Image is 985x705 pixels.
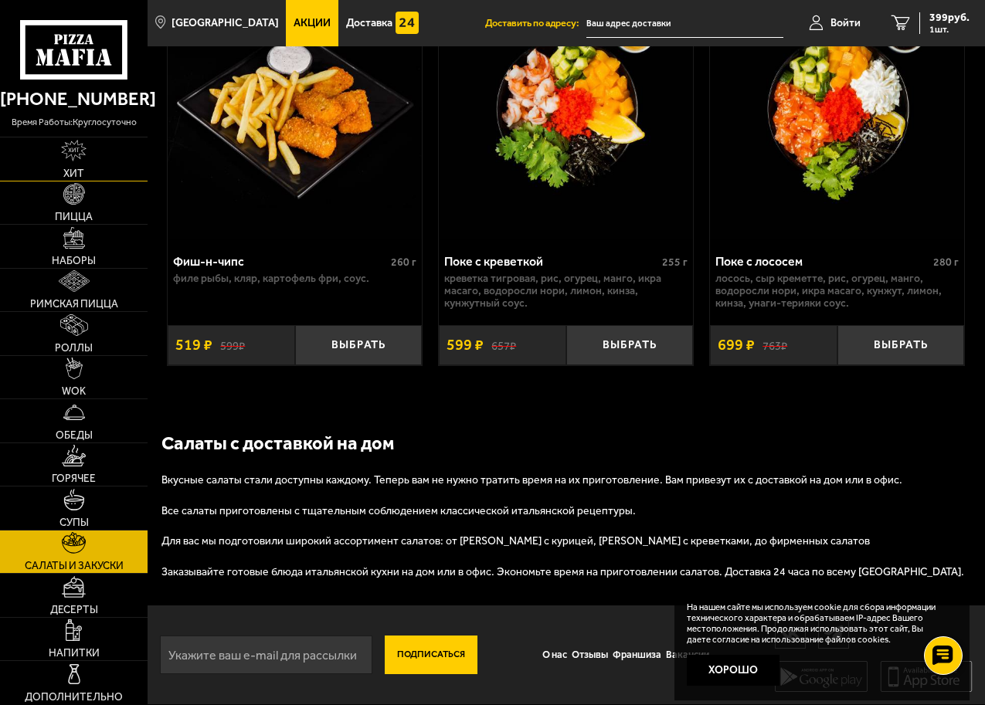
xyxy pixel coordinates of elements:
[391,256,416,269] span: 260 г
[664,639,712,670] a: Вакансии
[444,254,658,269] div: Поке с креветкой
[540,639,569,670] a: О нас
[610,639,664,670] a: Франшиза
[173,254,387,269] div: Фиш-н-чипс
[346,18,392,29] span: Доставка
[55,343,93,354] span: Роллы
[49,648,100,659] span: Напитки
[161,565,964,578] span: Заказывайте готовые блюда итальянской кухни на дом или в офис. Экономьте время на приготовлении с...
[161,504,636,517] span: Все салаты приготовлены с тщательным соблюдением классической итальянской рецептуры.
[715,254,929,269] div: Поке с лососем
[763,338,787,352] s: 763 ₽
[52,473,96,484] span: Горячее
[50,605,98,615] span: Десерты
[447,337,484,353] span: 599 ₽
[715,273,959,310] p: лосось, Сыр креметте, рис, огурец, манго, водоросли Нори, икра масаго, кунжут, лимон, кинза, унаг...
[25,561,124,571] span: Салаты и закуски
[586,9,783,38] input: Ваш адрес доставки
[933,256,959,269] span: 280 г
[161,432,394,454] b: Салаты с доставкой на дом
[161,534,870,547] span: Для вас мы подготовили широкий ассортимент салатов: от [PERSON_NAME] с курицей, [PERSON_NAME] с к...
[161,473,902,486] span: Вкусные салаты стали доступны каждому. Теперь вам не нужно тратить время на их приготовление. Вам...
[55,212,93,222] span: Пицца
[929,12,970,23] span: 399 руб.
[294,18,331,29] span: Акции
[929,25,970,34] span: 1 шт.
[160,636,372,674] input: Укажите ваш e-mail для рассылки
[30,299,118,310] span: Римская пицца
[687,655,780,686] button: Хорошо
[52,256,96,266] span: Наборы
[63,168,84,179] span: Хит
[718,337,755,353] span: 699 ₽
[173,273,416,285] p: филе рыбы, кляр, картофель фри, соус.
[220,338,245,352] s: 599 ₽
[566,325,694,366] button: Выбрать
[830,18,861,29] span: Войти
[59,517,89,528] span: Супы
[837,325,965,366] button: Выбрать
[25,692,123,703] span: Дополнительно
[295,325,423,366] button: Выбрать
[175,337,212,353] span: 519 ₽
[172,18,279,29] span: [GEOGRAPHIC_DATA]
[396,12,419,35] img: 15daf4d41897b9f0e9f617042186c801.svg
[662,256,688,269] span: 255 г
[491,338,516,352] s: 657 ₽
[687,602,947,645] p: На нашем сайте мы используем cookie для сбора информации технического характера и обрабатываем IP...
[444,273,688,310] p: креветка тигровая, рис, огурец, манго, икра масаго, водоросли Нори, лимон, кинза, кунжутный соус.
[485,19,586,29] span: Доставить по адресу:
[385,636,477,674] button: Подписаться
[62,386,86,397] span: WOK
[569,639,610,670] a: Отзывы
[56,430,93,441] span: Обеды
